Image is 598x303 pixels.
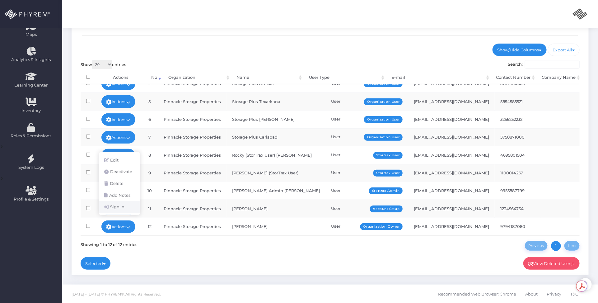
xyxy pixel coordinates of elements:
span: Organization Owner [360,223,403,230]
span: Organization User [364,116,403,123]
a: View Deleted User(s) [523,257,580,270]
span: Learning Center [4,82,58,88]
td: 11 [141,200,158,217]
td: [PERSON_NAME] [227,218,325,235]
a: Actions [101,95,136,108]
select: Showentries [92,60,112,69]
td: 1100014257 [495,164,540,182]
div: User [331,134,403,140]
td: 6 [141,111,158,128]
div: User [331,187,403,194]
td: [EMAIL_ADDRESS][DOMAIN_NAME] [408,200,495,217]
td: 9794187080 [495,218,540,235]
td: Storage Plus Texarkana [227,92,325,110]
td: Storage Plus [PERSON_NAME] [227,111,325,128]
a: Add Notes [99,190,140,201]
span: [DATE] - [DATE] © PHYREM®. All Rights Reserved. [72,292,161,296]
td: Pinnacle Storage Properties [158,146,227,164]
td: Pinnacle Storage Properties [158,128,227,146]
td: 9 [141,164,158,182]
td: [EMAIL_ADDRESS][DOMAIN_NAME] [408,92,495,110]
td: 5758871000 [495,128,540,146]
td: [EMAIL_ADDRESS][DOMAIN_NAME] [408,146,495,164]
th: Company Name: activate to sort column ascending [536,71,582,84]
span: Organization User [364,134,403,141]
a: Selected [81,257,111,270]
div: User [331,80,403,87]
div: User [331,116,403,122]
th: Actions [96,71,146,84]
a: 1 [551,241,561,251]
td: Rocky (StorTrax User) [PERSON_NAME] [227,146,325,164]
td: 5 [141,92,158,110]
span: Account Setup [370,206,403,212]
td: Pinnacle Storage Properties [158,92,227,110]
td: 10 [141,182,158,200]
th: Organization: activate to sort column ascending [163,71,231,84]
span: Recommended Web Browser: Chrome [438,287,516,301]
div: User [331,152,403,158]
td: Storage Plus Carlsbad [227,128,325,146]
input: Search: [525,60,580,69]
td: Pinnacle Storage Properties [158,111,227,128]
label: Show entries [81,60,127,69]
th: E-mail: activate to sort column ascending [386,71,490,84]
span: About [525,287,538,301]
a: Export All [548,44,580,56]
span: System Logs [4,164,58,171]
span: Analytics & Insights [4,57,58,63]
a: Actions [101,220,136,233]
td: [EMAIL_ADDRESS][DOMAIN_NAME] [408,218,495,235]
a: Actions [101,113,136,126]
label: Search: [508,60,580,69]
div: Showing 1 to 12 of 12 entries [81,240,138,248]
span: Stortrax User [373,152,403,159]
td: Pinnacle Storage Properties [158,164,227,182]
td: 5854585521 [495,92,540,110]
span: Roles & Permissions [4,133,58,139]
a: Deactivate [99,166,140,178]
th: Name: activate to sort column ascending [231,71,303,84]
td: [EMAIL_ADDRESS][DOMAIN_NAME] [408,111,495,128]
td: 1234564734 [495,200,540,217]
td: [PERSON_NAME] Admin [PERSON_NAME] [227,182,325,200]
td: [EMAIL_ADDRESS][DOMAIN_NAME] [408,164,495,182]
span: Privacy [547,287,561,301]
a: Sign In [99,201,140,213]
td: 12 [141,218,158,235]
td: 4695801504 [495,146,540,164]
span: Stortrax User [373,170,403,177]
th: User Type: activate to sort column ascending [303,71,386,84]
div: User [331,206,403,212]
div: User [331,223,403,230]
td: Pinnacle Storage Properties [158,200,227,217]
span: T&C [570,287,578,301]
td: [EMAIL_ADDRESS][DOMAIN_NAME] [408,182,495,200]
td: 9955887799 [495,182,540,200]
td: 8 [141,146,158,164]
div: User [331,98,403,105]
th: Contact Number: activate to sort column ascending [491,71,536,84]
span: Organization User [364,98,403,105]
a: Delete [99,178,140,190]
span: Profile & Settings [14,196,49,202]
th: No: activate to sort column ascending [146,71,163,84]
a: Edit [99,154,140,166]
td: 3256252232 [495,111,540,128]
td: 7 [141,128,158,146]
a: Actions [101,149,136,161]
td: Pinnacle Storage Properties [158,218,227,235]
td: [EMAIL_ADDRESS][DOMAIN_NAME] [408,128,495,146]
span: Stortrax Admin [369,187,403,194]
td: [PERSON_NAME] (StorTrax User) [227,164,325,182]
div: User [331,170,403,176]
td: [PERSON_NAME] [227,200,325,217]
a: Show/Hide Columns [493,44,547,56]
td: Pinnacle Storage Properties [158,182,227,200]
a: Actions [101,131,136,144]
span: Inventory [4,108,58,114]
span: Maps [26,31,37,38]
